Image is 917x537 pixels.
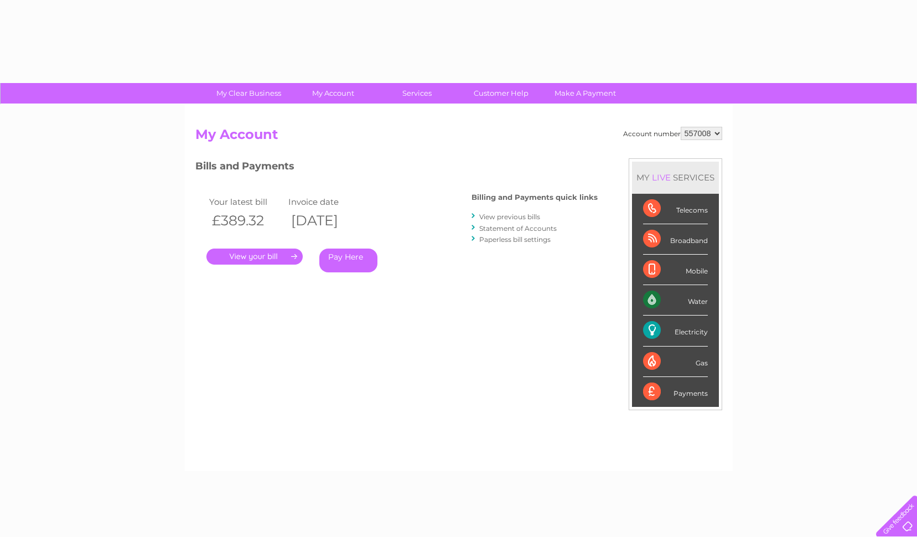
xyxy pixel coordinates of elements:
[371,83,463,104] a: Services
[632,162,719,193] div: MY SERVICES
[643,285,708,316] div: Water
[203,83,294,104] a: My Clear Business
[206,249,303,265] a: .
[623,127,722,140] div: Account number
[206,194,286,209] td: Your latest bill
[195,158,598,178] h3: Bills and Payments
[643,347,708,377] div: Gas
[286,194,365,209] td: Invoice date
[643,377,708,407] div: Payments
[643,316,708,346] div: Electricity
[287,83,379,104] a: My Account
[479,213,540,221] a: View previous bills
[319,249,377,272] a: Pay Here
[195,127,722,148] h2: My Account
[479,224,557,233] a: Statement of Accounts
[643,194,708,224] div: Telecoms
[540,83,631,104] a: Make A Payment
[479,235,551,244] a: Paperless bill settings
[643,224,708,255] div: Broadband
[455,83,547,104] a: Customer Help
[643,255,708,285] div: Mobile
[206,209,286,232] th: £389.32
[650,172,673,183] div: LIVE
[472,193,598,202] h4: Billing and Payments quick links
[286,209,365,232] th: [DATE]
